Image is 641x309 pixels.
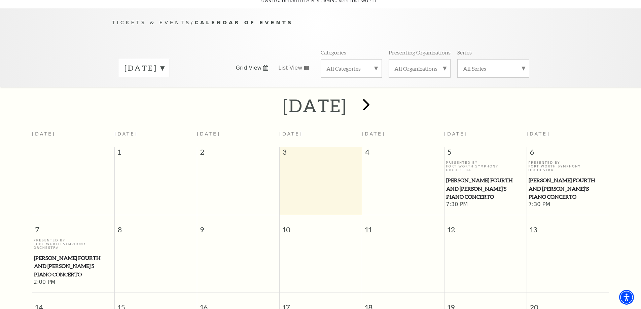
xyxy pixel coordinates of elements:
span: 10 [280,215,362,238]
p: Categories [321,49,346,56]
span: Tickets & Events [112,20,191,25]
span: [PERSON_NAME] Fourth and [PERSON_NAME]'s Piano Concerto [529,176,607,201]
span: 2 [197,147,279,160]
span: 2:00 PM [34,279,113,286]
span: 13 [527,215,609,238]
div: Accessibility Menu [619,290,634,305]
th: [DATE] [32,127,114,147]
span: 1 [115,147,197,160]
span: [DATE] [114,131,138,137]
span: [DATE] [444,131,468,137]
span: [PERSON_NAME] Fourth and [PERSON_NAME]'s Piano Concerto [34,254,112,279]
p: / [112,18,529,27]
span: 3 [280,147,362,160]
span: Grid View [236,64,262,72]
label: All Organizations [394,65,445,72]
span: 8 [115,215,197,238]
span: 12 [444,215,527,238]
span: List View [278,64,302,72]
span: 4 [362,147,444,160]
label: [DATE] [124,63,164,73]
span: [DATE] [527,131,550,137]
span: 9 [197,215,279,238]
p: Presented By Fort Worth Symphony Orchestra [446,161,525,172]
span: Calendar of Events [194,20,293,25]
span: 7:30 PM [446,201,525,208]
button: next [353,94,378,118]
h2: [DATE] [283,95,347,116]
span: [DATE] [279,131,303,137]
span: 7:30 PM [528,201,607,208]
span: [DATE] [197,131,220,137]
span: [DATE] [362,131,385,137]
p: Presented By Fort Worth Symphony Orchestra [528,161,607,172]
label: All Series [463,65,524,72]
span: 6 [527,147,609,160]
span: [PERSON_NAME] Fourth and [PERSON_NAME]'s Piano Concerto [446,176,525,201]
p: Series [457,49,472,56]
span: 11 [362,215,444,238]
label: All Categories [326,65,376,72]
span: 5 [444,147,527,160]
p: Presenting Organizations [389,49,451,56]
span: 7 [32,215,114,238]
p: Presented By Fort Worth Symphony Orchestra [34,238,113,250]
